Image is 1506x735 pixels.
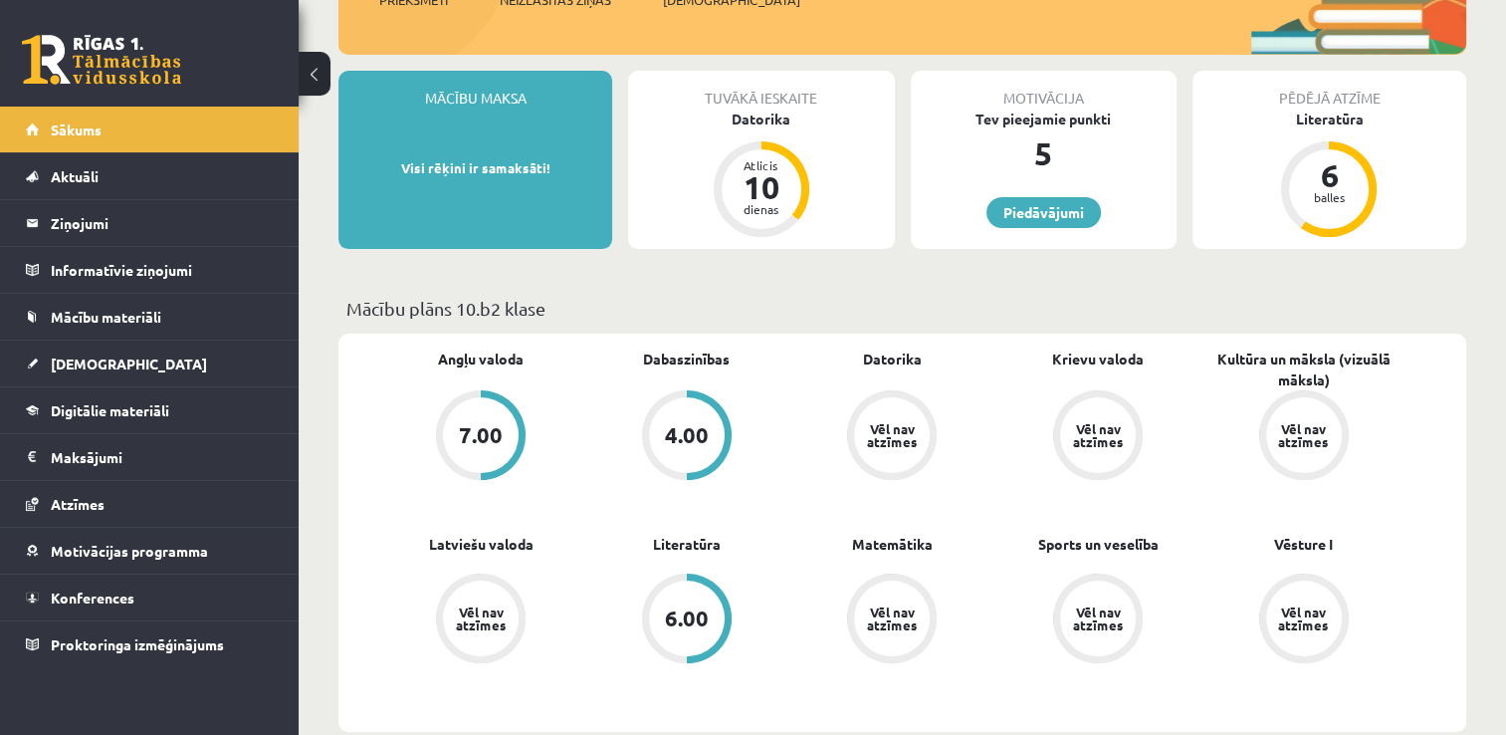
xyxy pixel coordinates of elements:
a: Vēl nav atzīmes [789,574,995,667]
a: Datorika [863,349,922,369]
a: Literatūra 6 balles [1192,109,1466,240]
a: Datorika Atlicis 10 dienas [628,109,894,240]
div: 6 [1299,159,1359,191]
div: Tuvākā ieskaite [628,71,894,109]
a: Vēl nav atzīmes [378,574,584,667]
span: Sākums [51,121,102,138]
div: Literatūra [1192,109,1466,129]
span: Motivācijas programma [51,542,208,560]
div: Vēl nav atzīmes [453,606,509,631]
div: Motivācija [911,71,1177,109]
a: Proktoringa izmēģinājums [26,621,274,667]
div: dienas [732,203,791,215]
a: 6.00 [584,574,790,667]
span: Proktoringa izmēģinājums [51,635,224,653]
a: Kultūra un māksla (vizuālā māksla) [1200,349,1406,390]
span: Atzīmes [51,495,105,513]
div: Vēl nav atzīmes [1070,422,1126,448]
a: Konferences [26,575,274,620]
a: [DEMOGRAPHIC_DATA] [26,341,274,386]
span: Digitālie materiāli [51,401,169,419]
a: Sports un veselība [1038,534,1159,555]
div: Atlicis [732,159,791,171]
div: Vēl nav atzīmes [1276,422,1332,448]
a: Matemātika [852,534,933,555]
div: 6.00 [665,608,709,629]
a: Aktuāli [26,153,274,199]
a: Vēl nav atzīmes [995,390,1201,484]
span: Aktuāli [51,167,99,185]
a: Vēl nav atzīmes [789,390,995,484]
a: Ziņojumi [26,200,274,246]
a: Maksājumi [26,434,274,480]
a: Latviešu valoda [429,534,534,555]
a: Vēl nav atzīmes [1200,574,1406,667]
a: Vēl nav atzīmes [995,574,1201,667]
span: Konferences [51,589,134,607]
legend: Informatīvie ziņojumi [51,247,274,293]
a: 7.00 [378,390,584,484]
div: Tev pieejamie punkti [911,109,1177,129]
legend: Maksājumi [51,434,274,480]
a: Angļu valoda [438,349,524,369]
div: 7.00 [459,424,503,446]
div: Mācību maksa [338,71,612,109]
a: Dabaszinības [643,349,730,369]
p: Visi rēķini ir samaksāti! [348,158,602,178]
div: balles [1299,191,1359,203]
a: Atzīmes [26,481,274,527]
div: Pēdējā atzīme [1192,71,1466,109]
a: Informatīvie ziņojumi [26,247,274,293]
a: Sākums [26,107,274,152]
div: Datorika [628,109,894,129]
a: Rīgas 1. Tālmācības vidusskola [22,35,181,85]
div: Vēl nav atzīmes [864,422,920,448]
legend: Ziņojumi [51,200,274,246]
a: Digitālie materiāli [26,387,274,433]
a: Motivācijas programma [26,528,274,574]
div: Vēl nav atzīmes [864,606,920,631]
div: 4.00 [665,424,709,446]
a: 4.00 [584,390,790,484]
div: Vēl nav atzīmes [1070,606,1126,631]
span: Mācību materiāli [51,308,161,326]
div: Vēl nav atzīmes [1276,606,1332,631]
a: Vēl nav atzīmes [1200,390,1406,484]
a: Vēsture I [1274,534,1333,555]
a: Mācību materiāli [26,294,274,340]
a: Piedāvājumi [986,197,1101,228]
p: Mācību plāns 10.b2 klase [346,295,1458,322]
a: Literatūra [653,534,721,555]
span: [DEMOGRAPHIC_DATA] [51,355,207,372]
div: 5 [911,129,1177,177]
a: Krievu valoda [1052,349,1144,369]
div: 10 [732,171,791,203]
